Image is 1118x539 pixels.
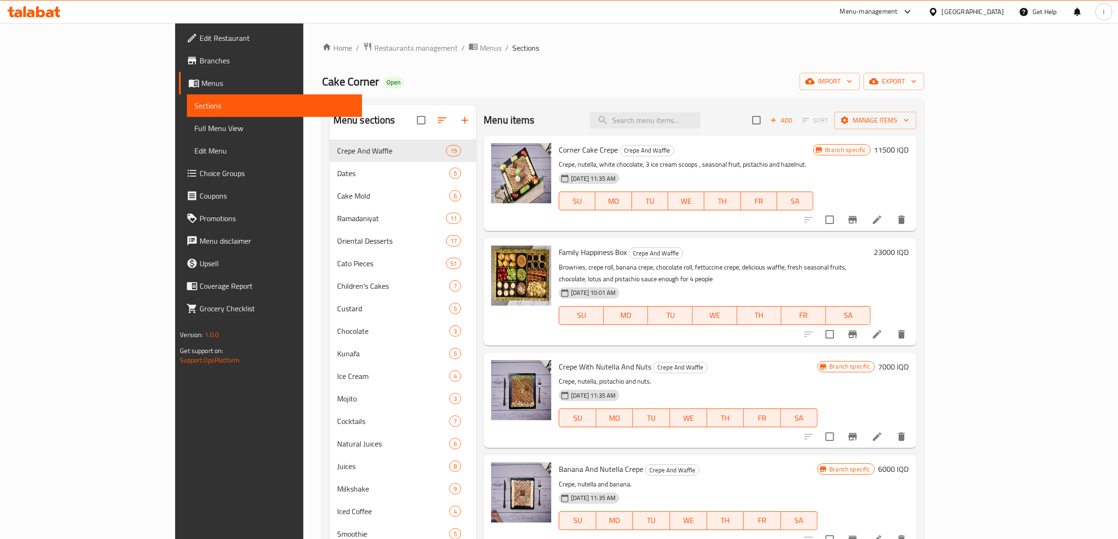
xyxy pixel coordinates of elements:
div: items [449,325,461,337]
a: Upsell [179,252,362,275]
span: Coupons [200,190,355,201]
button: SA [826,306,871,325]
span: TH [711,411,740,425]
div: Custard [337,303,449,314]
span: TU [637,411,666,425]
a: Full Menu View [187,117,362,139]
span: [DATE] 11:35 AM [567,174,619,183]
button: delete [890,208,913,231]
span: Select to update [820,427,840,447]
a: Edit Restaurant [179,27,362,49]
span: Get support on: [180,345,223,357]
div: items [449,348,461,359]
span: TH [708,194,737,208]
button: TU [648,306,693,325]
button: TH [704,192,740,210]
span: Kunafa [337,348,449,359]
button: TU [633,511,670,530]
div: Iced Coffee [337,506,449,517]
span: MO [599,194,628,208]
a: Support.OpsPlatform [180,354,239,366]
div: Oriental Desserts17 [330,230,476,252]
h6: 7000 IQD [879,360,909,373]
span: Branch specific [821,146,870,154]
a: Choice Groups [179,162,362,185]
span: [DATE] 11:35 AM [567,493,619,502]
span: import [807,76,852,87]
div: Chocolate3 [330,320,476,342]
span: Sort sections [431,109,454,131]
span: TU [652,308,689,322]
div: Children's Cakes [337,280,449,292]
button: SA [781,511,818,530]
div: Ice Cream [337,370,449,382]
span: Select section first [796,113,834,128]
a: Promotions [179,207,362,230]
p: Crepe, nutella, white chocolate, 3 ice cream scoops , seasonal fruit, pistachio and hazelnut. [559,159,813,170]
span: Add [769,115,794,126]
div: Menu-management [840,6,898,17]
span: 8 [450,462,461,471]
a: Sections [187,94,362,117]
div: Iced Coffee4 [330,500,476,523]
span: FR [748,514,777,527]
span: Crepe And Waffle [337,145,446,156]
button: Manage items [834,112,917,129]
span: Full Menu View [194,123,355,134]
span: Sections [194,100,355,111]
span: Restaurants management [374,42,458,54]
div: Milkshake9 [330,477,476,500]
button: SU [559,408,596,427]
span: Upsell [200,258,355,269]
span: 5 [450,304,461,313]
button: SU [559,306,604,325]
span: SA [785,514,814,527]
span: 5 [450,349,461,358]
span: WE [672,194,701,208]
span: TU [637,514,666,527]
span: Oriental Desserts [337,235,446,246]
span: Ramadaniyat [337,213,446,224]
span: Natural Juices [337,438,449,449]
span: FR [785,308,822,322]
div: items [449,370,461,382]
span: 7 [450,417,461,426]
span: Mojito [337,393,449,404]
span: Open [383,78,404,86]
span: FR [748,411,777,425]
div: items [449,303,461,314]
p: Crepe, nutella and banana. [559,478,817,490]
span: 3 [450,327,461,336]
div: Juices [337,461,449,472]
div: Ramadaniyat11 [330,207,476,230]
span: Menus [201,77,355,89]
span: Select to update [820,324,840,344]
span: Select section [747,110,766,130]
button: Branch-specific-item [841,208,864,231]
span: 51 [447,259,461,268]
span: Coverage Report [200,280,355,292]
span: 11 [447,214,461,223]
span: Cocktails [337,416,449,427]
a: Edit menu item [871,214,883,225]
a: Grocery Checklist [179,297,362,320]
h2: Menu items [484,113,535,127]
button: WE [668,192,704,210]
button: delete [890,323,913,346]
span: TH [741,308,778,322]
div: Juices8 [330,455,476,477]
a: Edit menu item [871,329,883,340]
a: Menu disclaimer [179,230,362,252]
span: Branch specific [825,465,874,474]
button: FR [781,306,826,325]
div: items [449,461,461,472]
a: Coupons [179,185,362,207]
img: Banana And Nutella Crepe [491,462,551,523]
span: l [1103,7,1104,17]
span: Manage items [842,115,909,126]
span: Menus [480,42,501,54]
span: Banana And Nutella Crepe [559,462,643,476]
span: SA [781,194,810,208]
